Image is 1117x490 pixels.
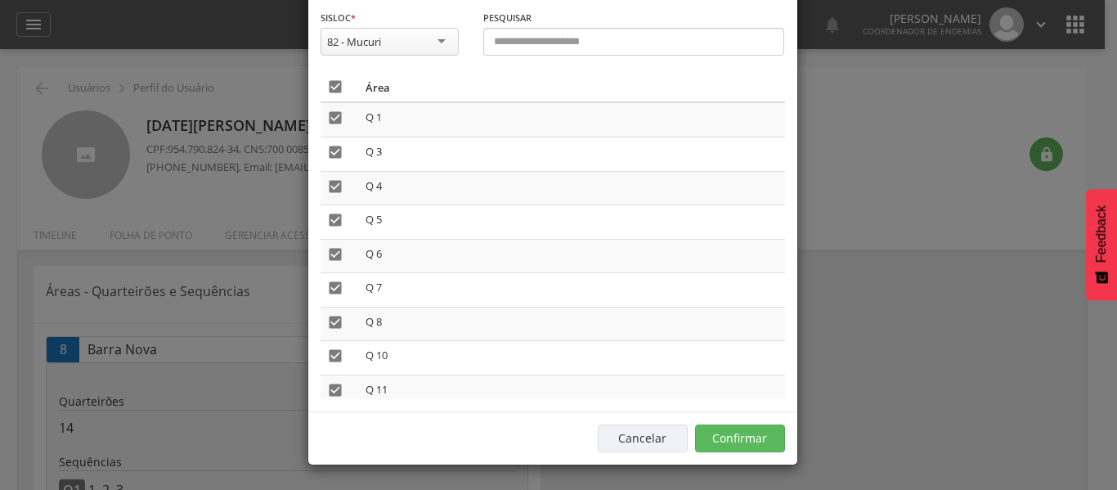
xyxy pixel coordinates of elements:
[359,137,785,171] td: Q 3
[327,280,343,296] i: 
[327,144,343,160] i: 
[1086,189,1117,300] button: Feedback - Mostrar pesquisa
[359,72,785,102] th: Área
[1094,205,1109,263] span: Feedback
[327,79,343,95] i: 
[327,382,343,398] i: 
[327,348,343,364] i: 
[483,11,532,24] span: Pesquisar
[695,425,785,452] button: Confirmar
[327,178,343,195] i: 
[359,273,785,308] td: Q 7
[359,205,785,240] td: Q 5
[359,171,785,205] td: Q 4
[327,314,343,330] i: 
[321,11,351,24] span: Sisloc
[359,102,785,137] td: Q 1
[598,425,688,452] button: Cancelar
[327,34,381,49] div: 82 - Mucuri
[359,307,785,341] td: Q 8
[327,110,343,126] i: 
[359,341,785,375] td: Q 10
[359,239,785,273] td: Q 6
[327,212,343,228] i: 
[327,246,343,263] i: 
[359,375,785,408] td: Q 11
